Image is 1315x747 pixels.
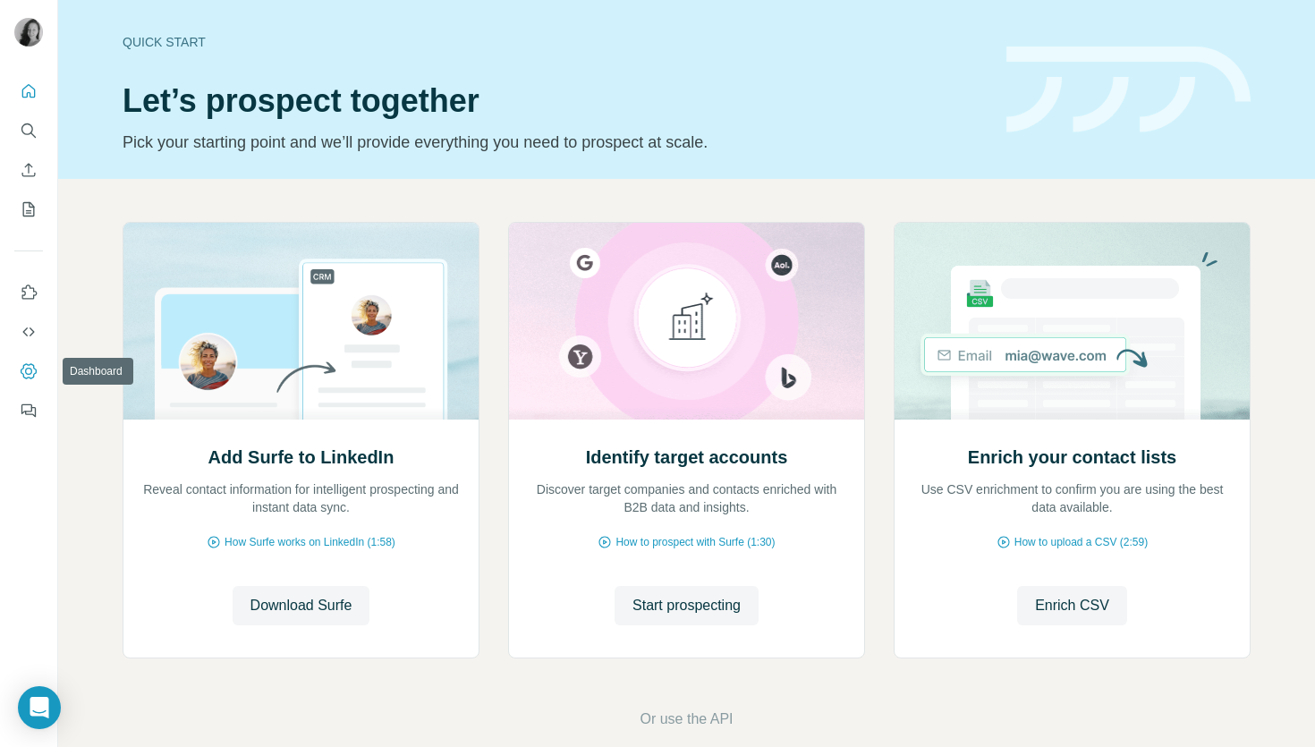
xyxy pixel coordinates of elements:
img: banner [1006,47,1251,133]
span: How to upload a CSV (2:59) [1014,534,1148,550]
span: Enrich CSV [1035,595,1109,616]
h1: Let’s prospect together [123,83,985,119]
button: Enrich CSV [14,154,43,186]
button: Search [14,115,43,147]
button: Quick start [14,75,43,107]
span: How to prospect with Surfe (1:30) [615,534,775,550]
button: My lists [14,193,43,225]
button: Feedback [14,395,43,427]
img: Identify target accounts [508,223,865,420]
p: Use CSV enrichment to confirm you are using the best data available. [912,480,1232,516]
button: Start prospecting [615,586,759,625]
img: Avatar [14,18,43,47]
button: Use Surfe API [14,316,43,348]
p: Pick your starting point and we’ll provide everything you need to prospect at scale. [123,130,985,155]
img: Enrich your contact lists [894,223,1251,420]
img: Add Surfe to LinkedIn [123,223,479,420]
span: Download Surfe [250,595,352,616]
button: Dashboard [14,355,43,387]
span: How Surfe works on LinkedIn (1:58) [225,534,395,550]
button: Or use the API [640,709,733,730]
button: Use Surfe on LinkedIn [14,276,43,309]
h2: Enrich your contact lists [968,445,1176,470]
p: Discover target companies and contacts enriched with B2B data and insights. [527,480,846,516]
div: Quick start [123,33,985,51]
div: Open Intercom Messenger [18,686,61,729]
h2: Identify target accounts [586,445,788,470]
button: Enrich CSV [1017,586,1127,625]
p: Reveal contact information for intelligent prospecting and instant data sync. [141,480,461,516]
span: Start prospecting [632,595,741,616]
h2: Add Surfe to LinkedIn [208,445,394,470]
button: Download Surfe [233,586,370,625]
